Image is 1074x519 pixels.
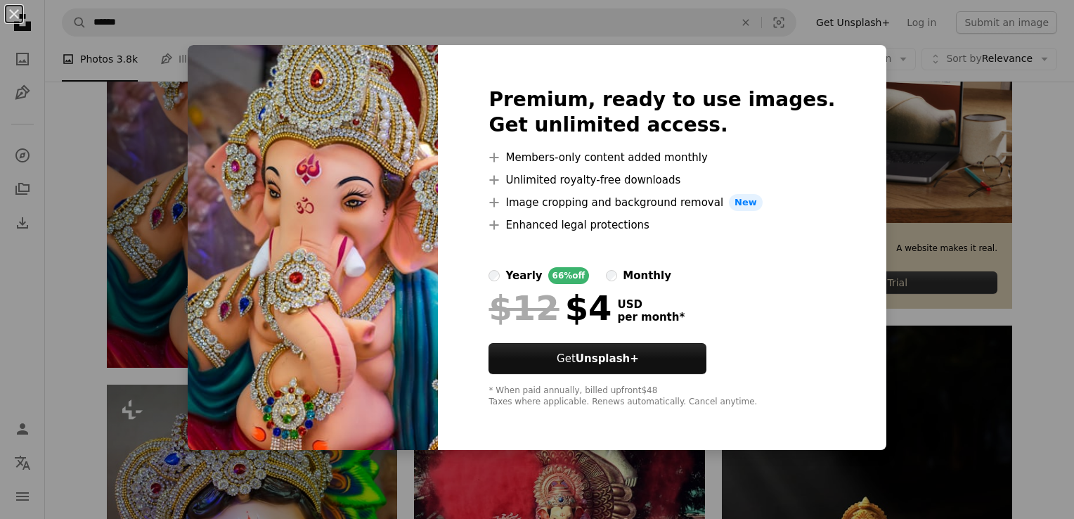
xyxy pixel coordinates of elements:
h2: Premium, ready to use images. Get unlimited access. [489,87,835,138]
span: per month * [617,311,685,323]
li: Members-only content added monthly [489,149,835,166]
strong: Unsplash+ [576,352,639,365]
li: Enhanced legal protections [489,217,835,233]
div: * When paid annually, billed upfront $48 Taxes where applicable. Renews automatically. Cancel any... [489,385,835,408]
input: yearly66%off [489,270,500,281]
span: USD [617,298,685,311]
div: $4 [489,290,612,326]
img: premium_photo-1722678588678-fc0f32a15fae [188,45,438,450]
li: Image cropping and background removal [489,194,835,211]
input: monthly [606,270,617,281]
div: yearly [505,267,542,284]
span: $12 [489,290,559,326]
li: Unlimited royalty-free downloads [489,172,835,188]
button: GetUnsplash+ [489,343,706,374]
div: 66% off [548,267,590,284]
span: New [729,194,763,211]
div: monthly [623,267,671,284]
